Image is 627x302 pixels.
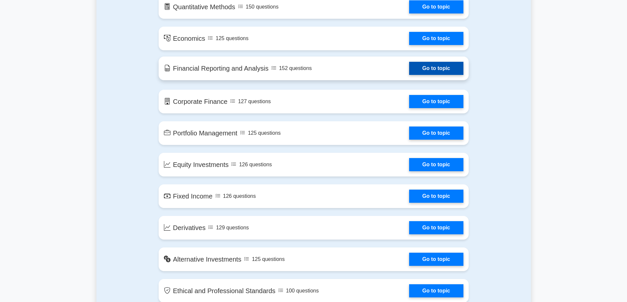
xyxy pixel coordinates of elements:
a: Go to topic [409,158,463,171]
a: Go to topic [409,32,463,45]
a: Go to topic [409,0,463,13]
a: Go to topic [409,253,463,266]
a: Go to topic [409,190,463,203]
a: Go to topic [409,95,463,108]
a: Go to topic [409,62,463,75]
a: Go to topic [409,127,463,140]
a: Go to topic [409,221,463,234]
a: Go to topic [409,284,463,297]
